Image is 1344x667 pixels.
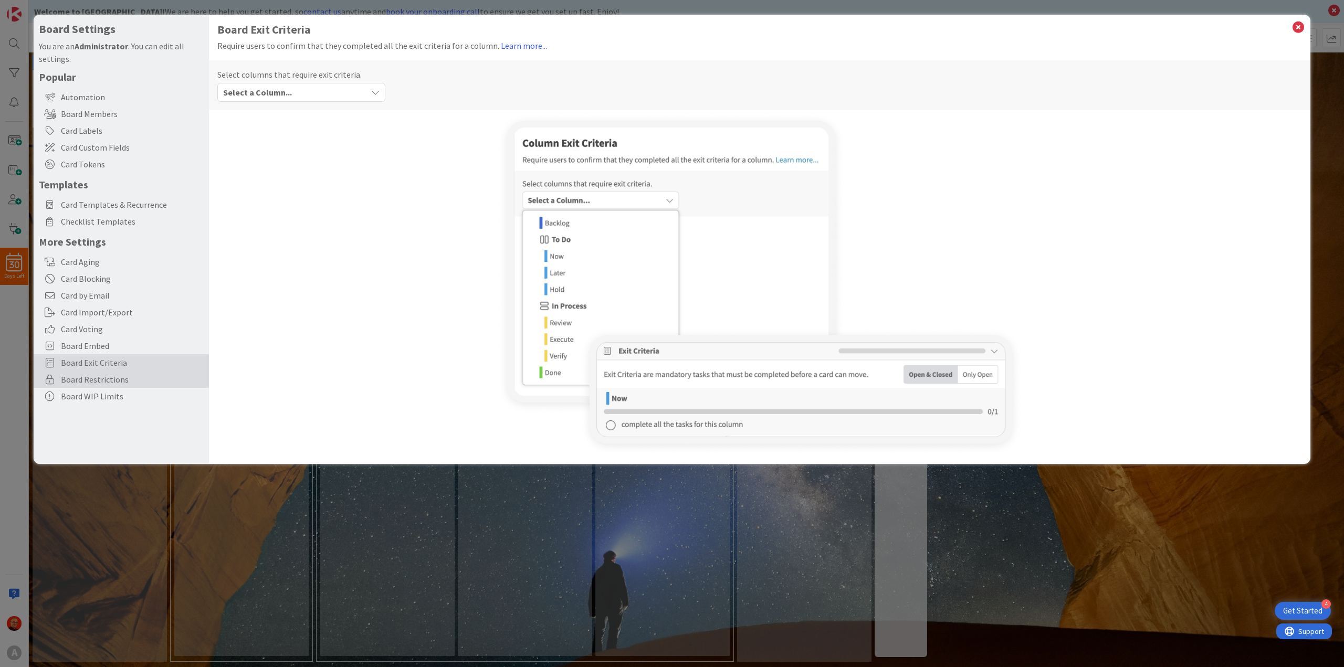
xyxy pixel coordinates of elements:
div: Card Aging [34,253,209,270]
img: exit-criteria.png [497,113,1022,456]
div: Card Blocking [34,270,209,287]
h4: Board Settings [39,23,204,36]
h5: Popular [39,70,204,83]
div: Card Labels [34,122,209,139]
div: Automation [34,89,209,105]
div: 4 [1321,599,1331,609]
span: Card Voting [61,323,204,335]
span: Support [22,2,48,14]
div: Select columns that require exit criteria. [217,68,1302,81]
span: Card Tokens [61,158,204,171]
div: Board WIP Limits [34,388,209,405]
span: Board Exit Criteria [61,356,204,369]
div: Open Get Started checklist, remaining modules: 4 [1275,602,1331,620]
div: Card Import/Export [34,304,209,321]
span: Card by Email [61,289,204,302]
div: Require users to confirm that they completed all the exit criteria for a column. [217,39,1302,52]
h5: Templates [39,178,204,191]
a: Learn more... [501,40,547,51]
span: Card Templates & Recurrence [61,198,204,211]
div: Board Members [34,105,209,122]
span: Select a Column... [223,86,292,99]
span: Card Custom Fields [61,141,204,154]
span: Checklist Templates [61,215,204,228]
span: Board Embed [61,340,204,352]
h1: Board Exit Criteria [217,23,1302,36]
b: Administrator [75,41,128,51]
h5: More Settings [39,235,204,248]
div: You are an . You can edit all settings. [39,40,204,65]
button: Select a Column... [217,83,385,102]
div: Get Started [1283,606,1322,616]
span: Board Restrictions [61,373,204,386]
